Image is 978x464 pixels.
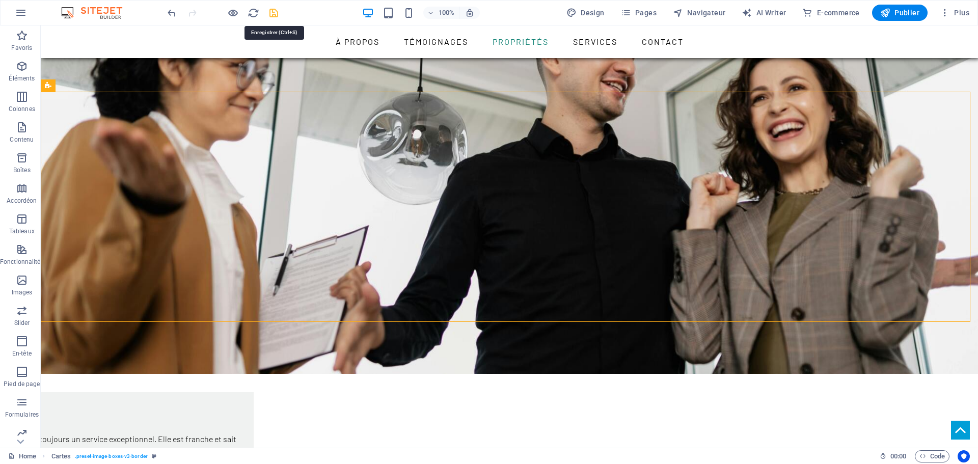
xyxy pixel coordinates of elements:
[798,5,863,21] button: E-commerce
[673,8,725,18] span: Navigateur
[898,452,899,460] span: :
[11,44,32,52] p: Favoris
[51,450,156,462] nav: breadcrumb
[9,74,35,83] p: Éléments
[940,8,969,18] span: Plus
[802,8,859,18] span: E-commerce
[872,5,928,21] button: Publier
[248,7,259,19] i: Actualiser la page
[880,450,907,462] h6: Durée de la session
[13,166,31,174] p: Boîtes
[166,7,178,19] button: undo
[439,7,455,19] h6: 100%
[12,349,32,358] p: En-tête
[51,450,71,462] span: Cliquez pour sélectionner. Double-cliquez pour modifier.
[617,5,661,21] button: Pages
[919,450,945,462] span: Code
[958,450,970,462] button: Usercentrics
[621,8,657,18] span: Pages
[152,453,156,459] i: Cet élément est une présélection personnalisable.
[75,450,148,462] span: . preset-image-boxes-v3-border
[5,411,39,419] p: Formulaires
[14,319,30,327] p: Slider
[669,5,729,21] button: Navigateur
[742,8,786,18] span: AI Writer
[9,227,35,235] p: Tableaux
[8,450,36,462] a: Cliquez pour annuler la sélection. Double-cliquez pour ouvrir Pages.
[465,8,474,17] i: Lors du redimensionnement, ajuster automatiquement le niveau de zoom en fonction de l'appareil sé...
[12,288,33,296] p: Images
[7,197,37,205] p: Accordéon
[166,7,178,19] i: Annuler : Modifier l'image (Ctrl+Z)
[936,5,973,21] button: Plus
[566,8,605,18] span: Design
[738,5,790,21] button: AI Writer
[880,8,919,18] span: Publier
[890,450,906,462] span: 00 00
[10,135,34,144] p: Contenu
[227,7,239,19] button: Cliquez ici pour quitter le mode Aperçu et poursuivre l'édition.
[247,7,259,19] button: reload
[9,105,35,113] p: Colonnes
[423,7,459,19] button: 100%
[59,7,135,19] img: Editor Logo
[562,5,609,21] button: Design
[267,7,280,19] button: save
[4,380,40,388] p: Pied de page
[915,450,949,462] button: Code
